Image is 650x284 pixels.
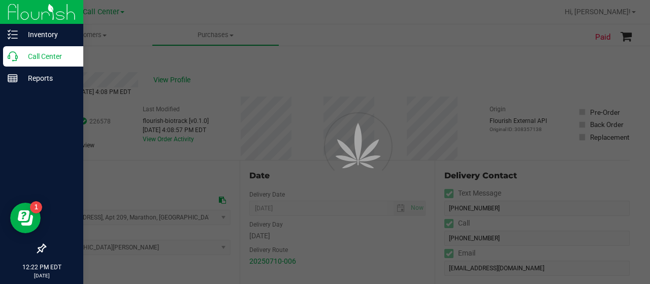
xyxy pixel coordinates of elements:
[8,51,18,61] inline-svg: Call Center
[18,72,79,84] p: Reports
[5,272,79,279] p: [DATE]
[30,201,42,213] iframe: Resource center unread badge
[18,28,79,41] p: Inventory
[8,73,18,83] inline-svg: Reports
[10,203,41,233] iframe: Resource center
[8,29,18,40] inline-svg: Inventory
[5,263,79,272] p: 12:22 PM EDT
[18,50,79,62] p: Call Center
